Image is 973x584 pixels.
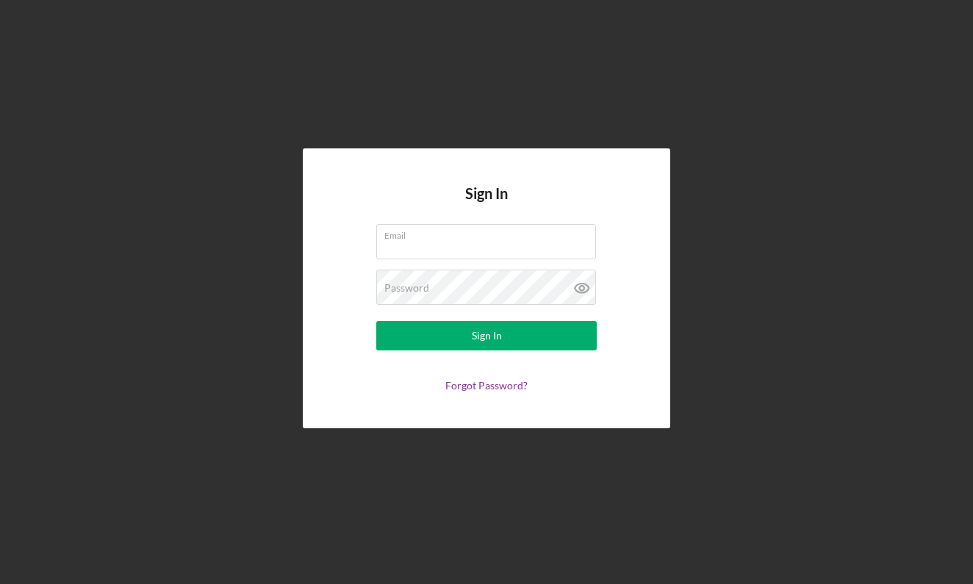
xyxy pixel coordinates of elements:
[384,282,429,294] label: Password
[465,185,508,224] h4: Sign In
[376,321,597,350] button: Sign In
[384,225,596,241] label: Email
[445,379,528,392] a: Forgot Password?
[472,321,502,350] div: Sign In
